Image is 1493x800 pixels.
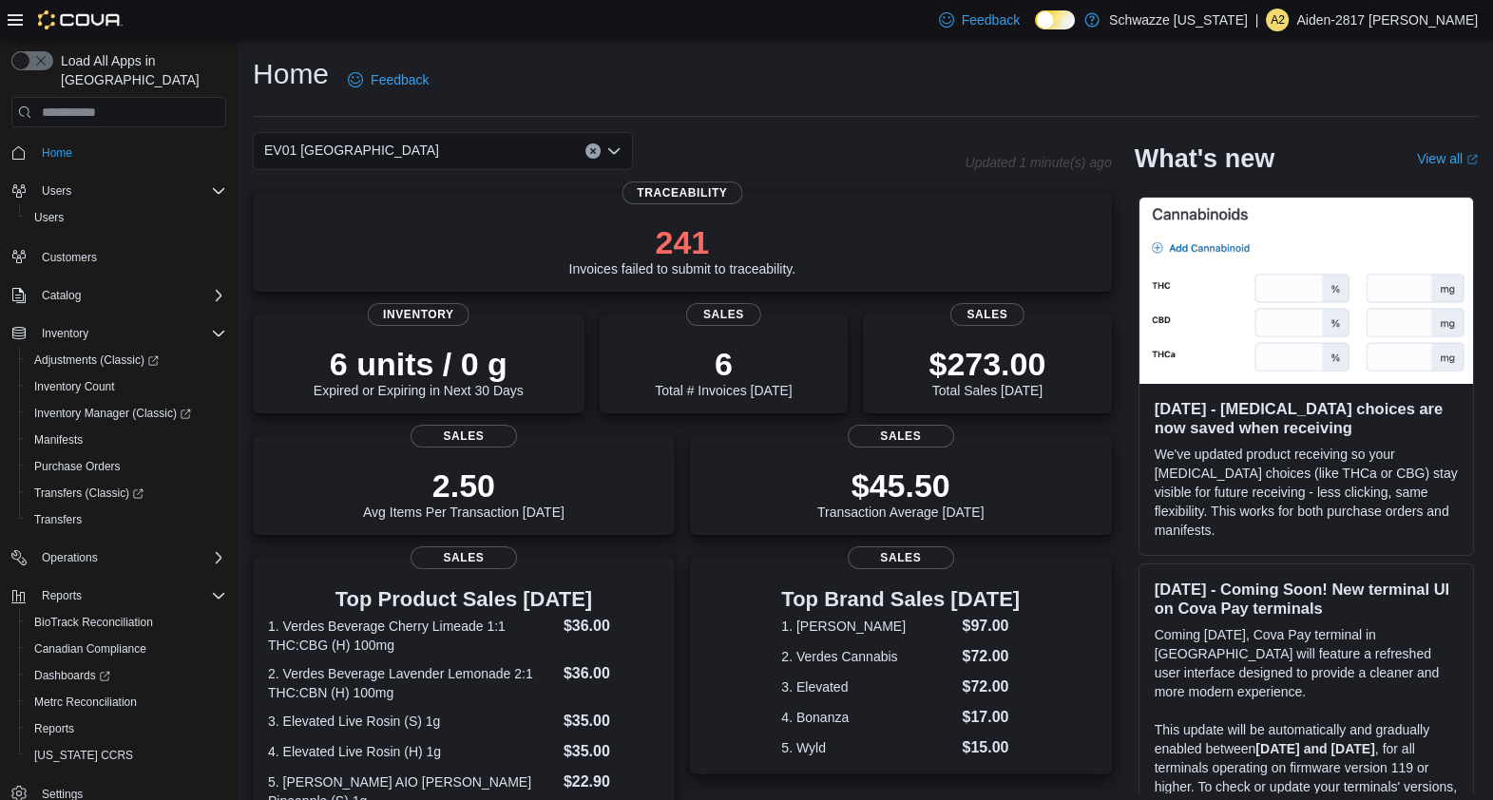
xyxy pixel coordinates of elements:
[314,345,524,398] div: Expired or Expiring in Next 30 Days
[34,180,226,202] span: Users
[42,550,98,565] span: Operations
[34,668,110,683] span: Dashboards
[564,710,660,733] dd: $35.00
[34,486,144,501] span: Transfers (Classic)
[34,284,226,307] span: Catalog
[4,582,234,609] button: Reports
[411,425,517,448] span: Sales
[928,345,1045,398] div: Total Sales [DATE]
[564,662,660,685] dd: $36.00
[27,664,118,687] a: Dashboards
[848,546,954,569] span: Sales
[564,771,660,793] dd: $22.90
[34,546,226,569] span: Operations
[4,544,234,571] button: Operations
[27,717,82,740] a: Reports
[1155,399,1458,437] h3: [DATE] - [MEDICAL_DATA] choices are now saved when receiving
[42,183,71,199] span: Users
[27,349,226,371] span: Adjustments (Classic)
[27,482,226,505] span: Transfers (Classic)
[38,10,123,29] img: Cova
[564,615,660,638] dd: $36.00
[34,748,133,763] span: [US_STATE] CCRS
[568,223,795,261] p: 241
[268,664,556,702] dt: 2. Verdes Beverage Lavender Lemonade 2:1 THC:CBN (H) 100mg
[4,178,234,204] button: Users
[27,402,226,425] span: Inventory Manager (Classic)
[34,584,89,607] button: Reports
[34,615,153,630] span: BioTrack Reconciliation
[34,695,137,710] span: Metrc Reconciliation
[965,155,1111,170] p: Updated 1 minute(s) ago
[34,584,226,607] span: Reports
[19,715,234,742] button: Reports
[962,10,1020,29] span: Feedback
[1255,9,1259,31] p: |
[19,742,234,769] button: [US_STATE] CCRS
[340,61,436,99] a: Feedback
[931,1,1027,39] a: Feedback
[19,453,234,480] button: Purchase Orders
[19,347,234,373] a: Adjustments (Classic)
[34,546,105,569] button: Operations
[781,588,1020,611] h3: Top Brand Sales [DATE]
[19,400,234,427] a: Inventory Manager (Classic)
[950,303,1024,326] span: Sales
[962,676,1020,698] dd: $72.00
[4,139,234,166] button: Home
[27,206,71,229] a: Users
[27,638,226,660] span: Canadian Compliance
[686,303,760,326] span: Sales
[781,647,954,666] dt: 2. Verdes Cannabis
[27,402,199,425] a: Inventory Manager (Classic)
[962,706,1020,729] dd: $17.00
[1035,10,1075,30] input: Dark Mode
[34,246,105,269] a: Customers
[1109,9,1248,31] p: Schwazze [US_STATE]
[34,352,159,368] span: Adjustments (Classic)
[781,617,954,636] dt: 1. [PERSON_NAME]
[253,55,329,93] h1: Home
[19,373,234,400] button: Inventory Count
[42,288,81,303] span: Catalog
[962,736,1020,759] dd: $15.00
[27,744,226,767] span: Washington CCRS
[1155,580,1458,618] h3: [DATE] - Coming Soon! New terminal UI on Cova Pay terminals
[1271,9,1285,31] span: A2
[34,432,83,448] span: Manifests
[411,546,517,569] span: Sales
[564,740,660,763] dd: $35.00
[268,712,556,731] dt: 3. Elevated Live Rosin (S) 1g
[27,717,226,740] span: Reports
[264,139,439,162] span: EV01 [GEOGRAPHIC_DATA]
[962,615,1020,638] dd: $97.00
[4,282,234,309] button: Catalog
[27,611,161,634] a: BioTrack Reconciliation
[34,322,96,345] button: Inventory
[19,662,234,689] a: Dashboards
[42,588,82,603] span: Reports
[268,588,660,611] h3: Top Product Sales [DATE]
[27,375,123,398] a: Inventory Count
[34,142,80,164] a: Home
[34,322,226,345] span: Inventory
[817,467,985,520] div: Transaction Average [DATE]
[1255,741,1374,756] strong: [DATE] and [DATE]
[19,689,234,715] button: Metrc Reconciliation
[27,429,226,451] span: Manifests
[622,181,742,204] span: Traceability
[34,641,146,657] span: Canadian Compliance
[34,512,82,527] span: Transfers
[655,345,792,383] p: 6
[817,467,985,505] p: $45.50
[42,250,97,265] span: Customers
[19,506,234,533] button: Transfers
[371,70,429,89] span: Feedback
[27,429,90,451] a: Manifests
[27,206,226,229] span: Users
[1155,625,1458,701] p: Coming [DATE], Cova Pay terminal in [GEOGRAPHIC_DATA] will feature a refreshed user interface des...
[42,326,88,341] span: Inventory
[34,180,79,202] button: Users
[34,459,121,474] span: Purchase Orders
[34,379,115,394] span: Inventory Count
